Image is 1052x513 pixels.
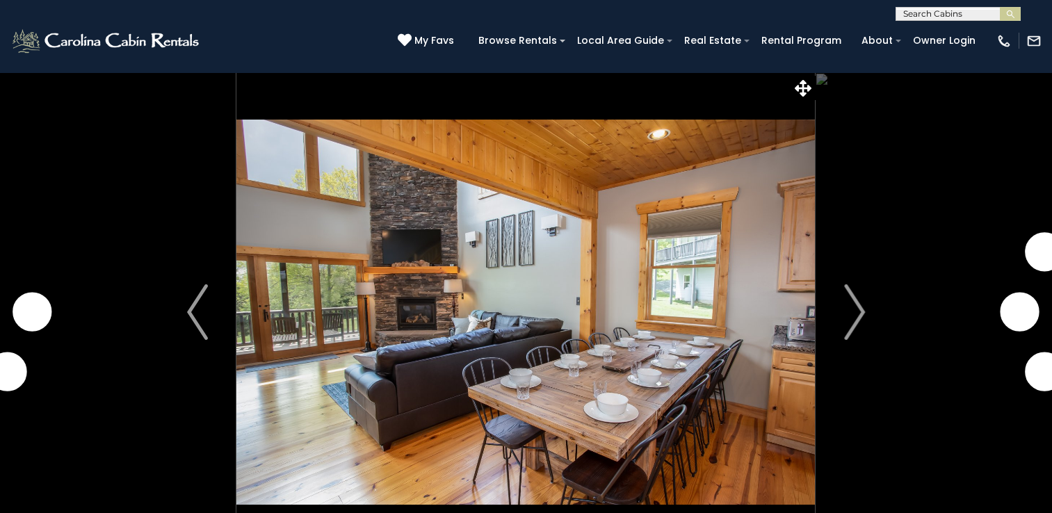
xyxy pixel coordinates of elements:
[996,33,1012,49] img: phone-regular-white.png
[10,27,203,55] img: White-1-2.png
[754,30,848,51] a: Rental Program
[855,30,900,51] a: About
[471,30,564,51] a: Browse Rentals
[1026,33,1042,49] img: mail-regular-white.png
[906,30,982,51] a: Owner Login
[844,284,865,340] img: arrow
[570,30,671,51] a: Local Area Guide
[414,33,454,48] span: My Favs
[677,30,748,51] a: Real Estate
[187,284,208,340] img: arrow
[398,33,458,49] a: My Favs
